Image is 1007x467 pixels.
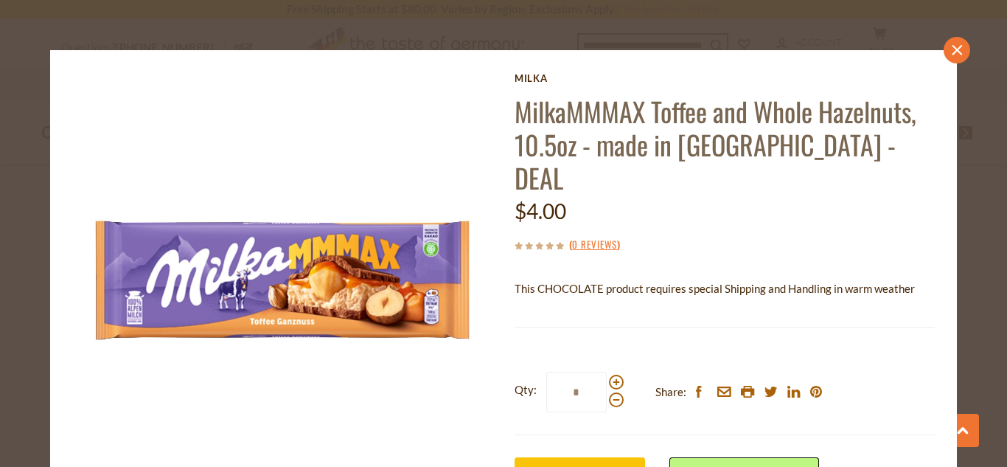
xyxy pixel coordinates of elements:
a: Milka [515,72,935,84]
a: MilkaMMMAX Toffee and Whole Hazelnuts, 10.5oz - made in [GEOGRAPHIC_DATA] - DEAL [515,91,916,197]
span: Share: [655,383,686,401]
span: $4.00 [515,198,566,224]
p: This CHOCOLATE product requires special Shipping and Handling in warm weather [515,280,935,298]
li: We will ship this product in heat-protective packaging and ice during warm weather months or to w... [529,309,935,328]
input: Qty: [546,372,607,412]
span: ( ) [569,237,620,252]
a: 0 Reviews [572,237,617,253]
strong: Qty: [515,381,537,399]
